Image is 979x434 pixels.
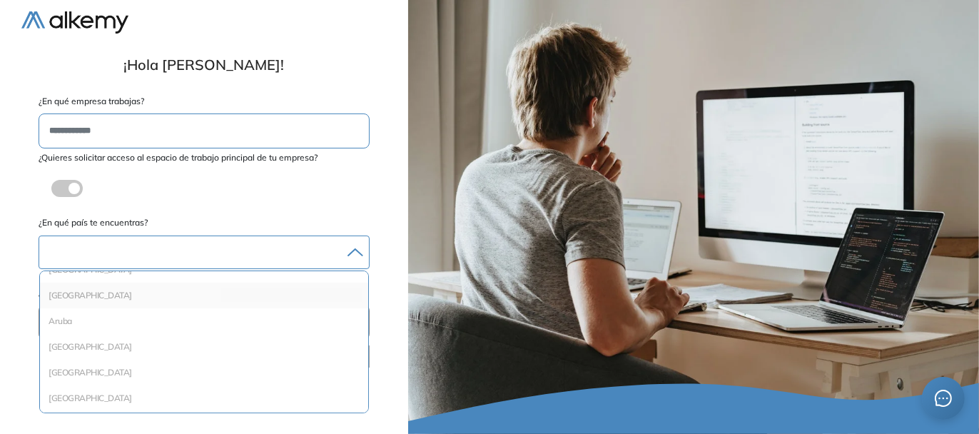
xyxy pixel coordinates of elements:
[934,389,953,408] span: message
[21,56,387,74] h1: ¡Hola [PERSON_NAME]!
[46,340,362,354] li: [GEOGRAPHIC_DATA]
[39,151,370,164] label: ¿Quieres solicitar acceso al espacio de trabajo principal de tu empresa?
[39,95,370,108] label: ¿En qué empresa trabajas?
[46,314,362,328] li: Aruba
[39,286,370,299] label: ¿Cuál es tu rol? (Opcional)
[46,288,362,303] li: [GEOGRAPHIC_DATA]
[39,217,148,228] span: ¿En qué país te encuentras?
[46,391,362,405] li: [GEOGRAPHIC_DATA]
[46,365,362,380] li: [GEOGRAPHIC_DATA]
